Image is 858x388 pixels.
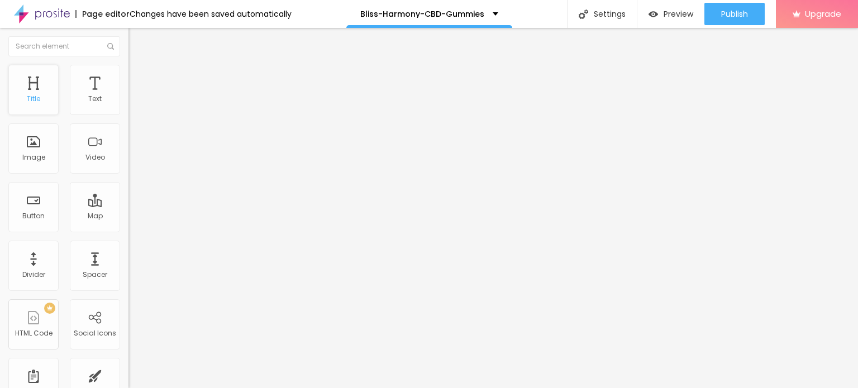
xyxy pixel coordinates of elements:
span: Upgrade [805,9,841,18]
div: Divider [22,271,45,279]
div: Social Icons [74,329,116,337]
div: Spacer [83,271,107,279]
div: Video [85,154,105,161]
div: Image [22,154,45,161]
img: Icone [107,43,114,50]
iframe: Editor [128,28,858,388]
p: Bliss-Harmony-CBD-Gummies [360,10,484,18]
span: Publish [721,9,748,18]
div: Text [88,95,102,103]
div: Map [88,212,103,220]
input: Search element [8,36,120,56]
div: Title [27,95,40,103]
span: Preview [664,9,693,18]
div: HTML Code [15,329,53,337]
button: Preview [637,3,704,25]
div: Changes have been saved automatically [130,10,292,18]
div: Page editor [75,10,130,18]
img: view-1.svg [649,9,658,19]
img: Icone [579,9,588,19]
button: Publish [704,3,765,25]
div: Button [22,212,45,220]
